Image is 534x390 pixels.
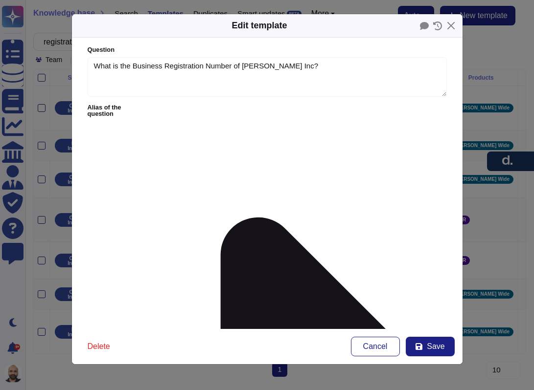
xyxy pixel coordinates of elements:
button: Close [443,18,459,33]
span: Save [427,343,444,350]
button: Save [406,337,455,356]
label: Question [88,47,447,53]
span: Cancel [363,343,388,350]
button: Cancel [351,337,400,356]
div: Edit template [232,19,287,32]
span: Delete [88,343,110,350]
button: Delete [80,337,118,356]
textarea: What is the Business Registration Number of [PERSON_NAME] Inc? [88,57,447,97]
